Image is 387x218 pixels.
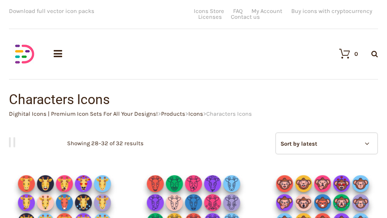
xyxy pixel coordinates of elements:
span: Characters Icons [206,110,252,117]
h1: Characters Icons [9,93,378,106]
a: Products [161,110,185,117]
a: Licenses [198,14,222,20]
a: Buy icons with cryptocurrency [291,8,372,14]
a: Icons Store [194,8,224,14]
p: Showing 28–32 of 32 results [67,132,144,155]
a: FAQ [233,8,242,14]
div: > > > [9,111,378,117]
a: 0 [330,48,358,59]
a: My Account [251,8,282,14]
div: 0 [354,51,358,57]
span: Download full vector icon packs [9,8,94,14]
a: Dighital Icons | Premium Icon Sets For All Your Designs! [9,110,158,117]
a: Icons [188,110,203,117]
a: Contact us [231,14,260,20]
